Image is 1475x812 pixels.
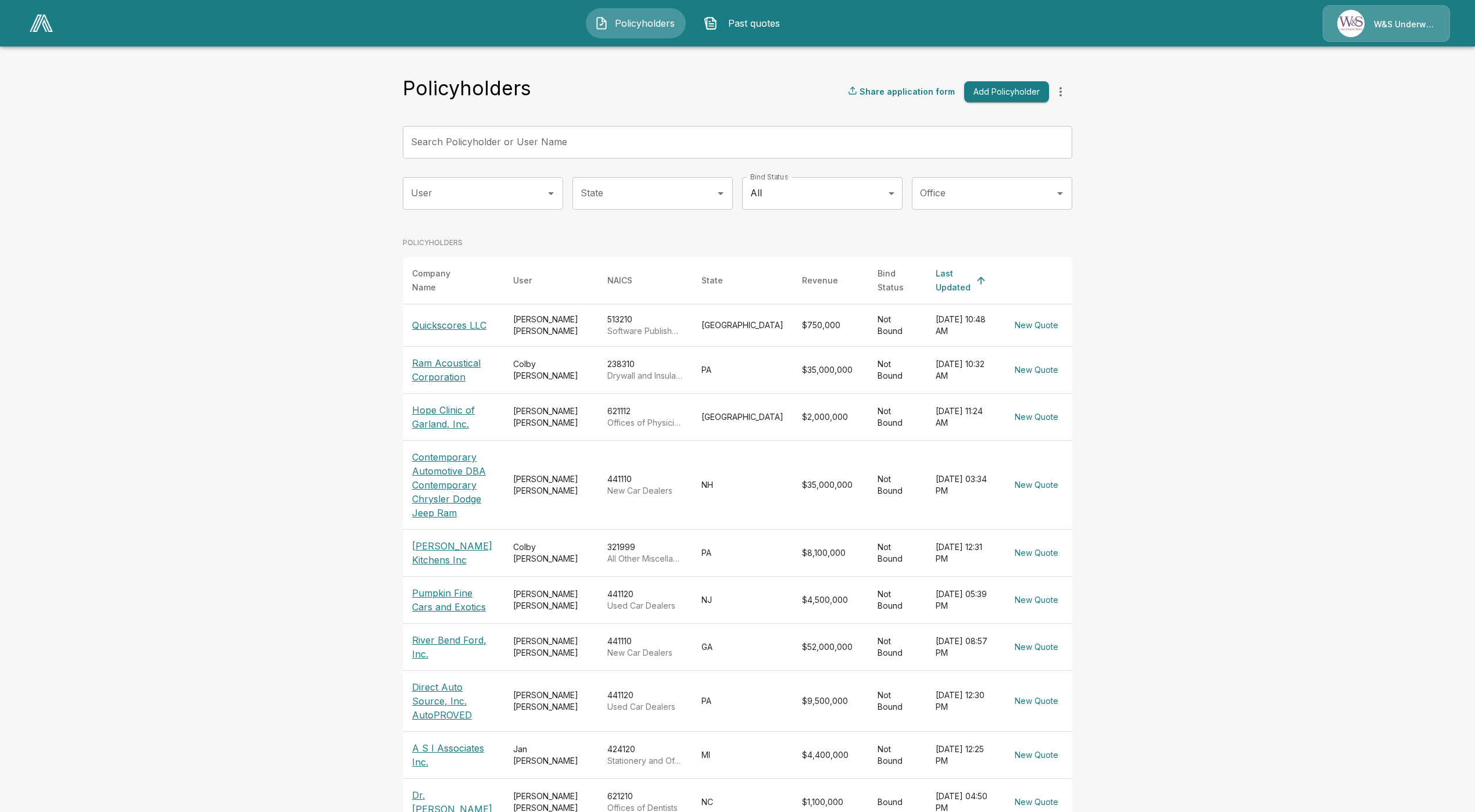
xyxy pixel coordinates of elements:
span: Past quotes [722,16,786,30]
span: Policyholders [613,16,677,30]
img: Policyholders Icon [595,16,608,30]
p: All Other Miscellaneous Wood Product Manufacturing [607,553,683,565]
div: 424120 [607,743,683,767]
td: [DATE] 10:32 AM [926,346,1001,393]
td: PA [692,529,793,576]
p: A S I Associates Inc. [412,741,495,769]
p: Stationery and Office Supplies Merchant Wholesalers [607,755,683,767]
td: [DATE] 03:34 PM [926,440,1001,529]
td: $52,000,000 [793,623,868,670]
p: Hope Clinic of Garland, Inc. [412,403,495,431]
label: Bind Status [750,172,788,182]
td: GA [692,623,793,670]
p: W&S Underwriters [1374,19,1435,30]
div: [PERSON_NAME] [PERSON_NAME] [513,689,589,713]
p: Drywall and Insulation Contractors [607,370,683,382]
div: User [513,274,532,288]
div: [PERSON_NAME] [PERSON_NAME] [513,405,589,429]
td: [DATE] 12:30 PM [926,670,1001,731]
button: New Quote [1010,590,1063,611]
button: New Quote [1010,360,1063,381]
p: New Car Dealers [607,647,683,659]
td: [DATE] 12:31 PM [926,529,1001,576]
img: Agency Icon [1337,10,1365,37]
td: [DATE] 05:39 PM [926,576,1001,623]
p: River Bend Ford, Inc. [412,633,495,661]
p: Share application form [860,85,955,98]
td: Not Bound [868,670,926,731]
td: [DATE] 08:57 PM [926,623,1001,670]
div: [PERSON_NAME] [PERSON_NAME] [513,588,589,612]
div: Revenue [802,274,838,288]
td: Not Bound [868,393,926,440]
td: PA [692,670,793,731]
td: $4,500,000 [793,576,868,623]
a: Add Policyholder [960,81,1049,103]
button: more [1049,80,1072,103]
button: Open [1052,185,1068,202]
th: Bind Status [868,257,926,304]
p: POLICYHOLDERS [403,238,1072,248]
div: NAICS [607,274,632,288]
div: Jan [PERSON_NAME] [513,743,589,767]
div: All [742,177,903,210]
td: Not Bound [868,529,926,576]
td: [GEOGRAPHIC_DATA] [692,304,793,346]
p: Ram Acoustical Corporation [412,356,495,384]
td: $4,400,000 [793,731,868,778]
td: $8,100,000 [793,529,868,576]
a: Agency IconW&S Underwriters [1323,5,1450,42]
td: $35,000,000 [793,346,868,393]
td: Not Bound [868,346,926,393]
td: NJ [692,576,793,623]
p: Quickscores LLC [412,318,495,332]
div: [PERSON_NAME] [PERSON_NAME] [513,314,589,337]
div: Colby [PERSON_NAME] [513,541,589,565]
td: [DATE] 10:48 AM [926,304,1001,346]
button: Open [543,185,559,202]
p: Used Car Dealers [607,600,683,612]
p: New Car Dealers [607,485,683,497]
button: New Quote [1010,637,1063,658]
p: [PERSON_NAME] Kitchens Inc [412,539,495,567]
div: 441110 [607,635,683,659]
td: $2,000,000 [793,393,868,440]
div: 238310 [607,358,683,382]
button: New Quote [1010,475,1063,496]
button: New Quote [1010,315,1063,336]
button: Add Policyholder [964,81,1049,103]
div: Last Updated [936,267,971,294]
p: Used Car Dealers [607,701,683,713]
td: Not Bound [868,623,926,670]
div: 441110 [607,473,683,497]
div: State [701,274,723,288]
td: $9,500,000 [793,670,868,731]
div: 441120 [607,588,683,612]
td: Not Bound [868,304,926,346]
button: New Quote [1010,542,1063,564]
div: 513210 [607,314,683,337]
p: Software Publishers [607,325,683,337]
td: $750,000 [793,304,868,346]
td: Not Bound [868,576,926,623]
td: Not Bound [868,440,926,529]
td: [GEOGRAPHIC_DATA] [692,393,793,440]
td: [DATE] 11:24 AM [926,393,1001,440]
button: Policyholders IconPolicyholders [586,8,686,38]
button: New Quote [1010,407,1063,428]
div: Company Name [412,267,474,294]
img: AA Logo [30,15,53,32]
div: Colby [PERSON_NAME] [513,358,589,382]
h4: Policyholders [403,76,531,100]
button: Open [713,185,729,202]
img: Past quotes Icon [704,16,718,30]
p: Offices of Physicians, Mental Health Specialists [607,417,683,429]
div: 321999 [607,541,683,565]
div: [PERSON_NAME] [PERSON_NAME] [513,635,589,659]
td: $35,000,000 [793,440,868,529]
td: Not Bound [868,731,926,778]
td: NH [692,440,793,529]
td: MI [692,731,793,778]
a: Past quotes IconPast quotes [695,8,795,38]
